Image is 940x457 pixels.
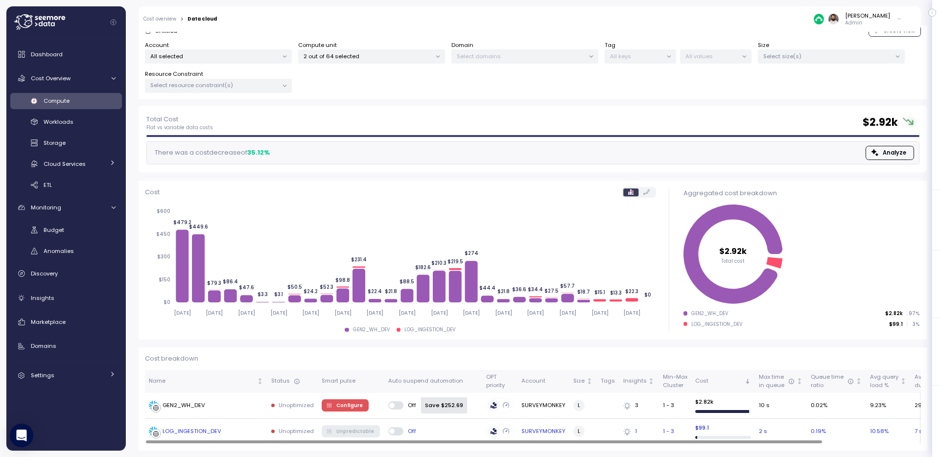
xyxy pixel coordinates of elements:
[586,378,593,385] div: Not sorted
[163,427,221,436] div: LOG_INGESTION_DEV
[659,393,691,419] td: 1 - 3
[866,146,914,160] button: Analyze
[174,310,191,316] tspan: [DATE]
[883,146,906,160] span: Analyze
[479,285,495,292] tspan: $44.4
[150,52,278,60] p: All selected
[145,370,267,393] th: NameNot sorted
[431,260,446,266] tspan: $210.3
[399,278,414,285] tspan: $88.5
[866,370,911,393] th: Avg queryload %Not sorted
[404,326,456,333] div: LOG_INGESTION_DEV
[10,366,122,386] a: Settings
[796,378,803,385] div: Not sorted
[188,17,217,22] div: Data cloud
[907,321,919,328] p: 3 %
[695,398,751,406] p: $ 2.82k
[559,310,576,316] tspan: [DATE]
[44,247,74,255] span: Anomalies
[497,289,509,295] tspan: $21.8
[334,310,352,316] tspan: [DATE]
[322,399,369,411] button: Configure
[648,378,655,385] div: Not sorted
[207,280,221,286] tspan: $79.3
[163,401,205,410] div: GEN2_WH_DEV
[644,292,651,298] tspan: $0
[870,401,886,410] span: 9.23 %
[447,258,463,265] tspan: $219.5
[368,289,382,295] tspan: $22.4
[152,148,270,158] div: There was a cost decrease of
[619,370,658,393] th: InsightsNot sorted
[31,294,54,302] span: Insights
[601,377,615,386] div: Tags
[659,419,691,444] td: 1 - 3
[31,342,56,350] span: Domains
[560,283,575,290] tspan: $57.7
[544,288,559,294] tspan: $27.5
[623,310,640,316] tspan: [DATE]
[421,397,467,414] div: Save $252.69
[287,284,302,291] tspan: $50.5
[517,393,569,419] td: SURVEYMONKEY
[270,310,287,316] tspan: [DATE]
[811,373,854,390] div: Queue time ratio
[257,378,263,385] div: Not sorted
[683,188,919,198] div: Aggregated cost breakdown
[889,321,903,328] p: $99.1
[44,118,73,126] span: Workloads
[605,41,615,50] label: Tag
[10,177,122,193] a: ETL
[44,97,70,105] span: Compute
[623,427,655,436] div: 1
[31,318,66,326] span: Marketplace
[10,45,122,64] a: Dashboard
[10,424,33,447] div: Open Intercom Messenger
[691,370,755,393] th: CostSorted descending
[145,354,921,364] p: Cost breakdown
[173,219,191,226] tspan: $479.2
[107,19,119,26] button: Collapse navigation
[463,310,480,316] tspan: [DATE]
[863,115,898,130] h2: $ 2.92k
[457,52,585,60] p: Select domains
[145,41,169,50] label: Account
[31,50,63,58] span: Dashboard
[10,69,122,88] a: Cost Overview
[807,370,866,393] th: Queue timeratioNot sorted
[695,424,751,432] p: $ 99.1
[302,310,319,316] tspan: [DATE]
[885,310,903,317] p: $2.82k
[591,310,608,316] tspan: [DATE]
[10,337,122,356] a: Domains
[150,81,278,89] p: Select resource constraint(s)
[145,70,203,79] label: Resource Constraint
[691,321,743,328] div: LOG_INGESTION_DEV
[451,41,473,50] label: Domain
[512,286,526,293] tspan: $36.6
[577,289,590,296] tspan: $18.7
[223,279,238,285] tspan: $86.4
[811,427,826,436] span: 0.19 %
[744,378,751,385] div: Sorted descending
[247,148,270,158] div: 35.12 %
[625,289,638,295] tspan: $22.3
[336,400,363,411] span: Configure
[486,373,514,390] div: OPT priority
[351,257,367,263] tspan: $231.4
[157,254,170,260] tspan: $300
[573,377,585,386] div: Size
[719,246,747,257] tspan: $2.92k
[569,370,597,393] th: SizeNot sorted
[828,14,839,24] img: ACg8ocLskjvUhBDgxtSFCRx4ztb74ewwa1VrVEuDBD_Ho1mrTsQB-QE=s96-c
[10,135,122,151] a: Storage
[164,299,170,306] tspan: $0
[298,41,337,50] label: Compute unit
[870,373,898,390] div: Avg query load %
[274,292,283,298] tspan: $3.1
[663,373,687,390] div: Min-Max Cluster
[610,52,662,60] p: All keys
[257,292,267,298] tspan: $3.3
[146,124,213,131] p: Flat vs variable data costs
[336,426,374,436] span: Unpredictable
